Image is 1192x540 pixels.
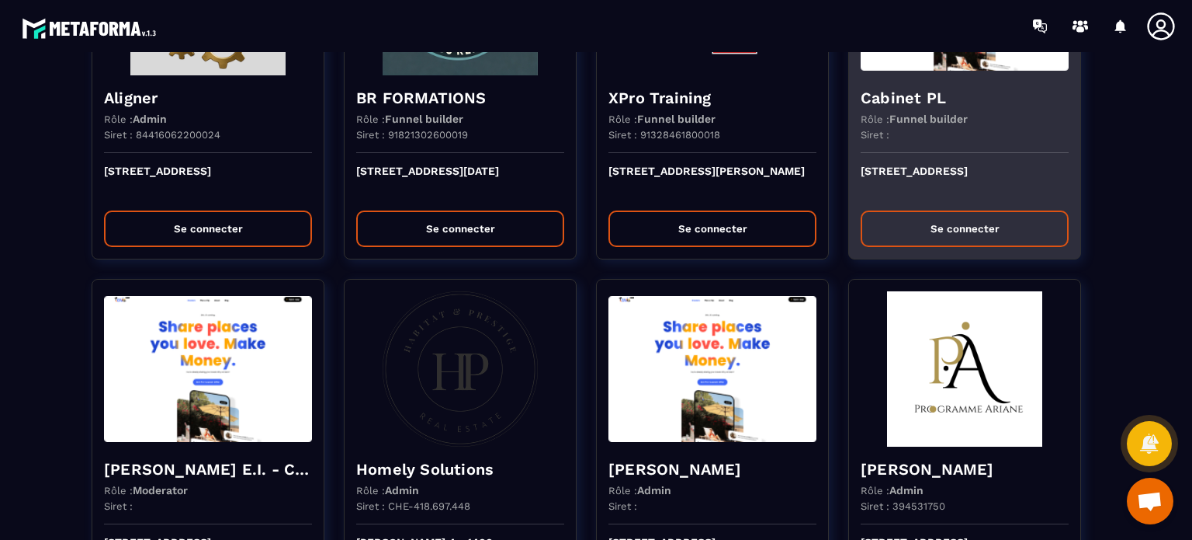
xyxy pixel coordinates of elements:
[104,113,167,125] p: Rôle :
[861,211,1069,247] button: Se connecter
[104,484,188,496] p: Rôle :
[104,211,312,247] button: Se connecter
[356,291,564,447] img: funnel-background
[356,211,564,247] button: Se connecter
[133,113,167,125] span: Admin
[356,458,564,480] h4: Homely Solutions
[356,129,468,141] p: Siret : 91821302600019
[889,484,923,496] span: Admin
[889,113,968,125] span: Funnel builder
[608,165,816,199] p: [STREET_ADDRESS][PERSON_NAME]
[356,113,463,125] p: Rôle :
[861,87,1069,109] h4: Cabinet PL
[861,113,968,125] p: Rôle :
[1127,478,1173,524] div: Ouvrir le chat
[861,500,945,512] p: Siret : 394531750
[385,484,419,496] span: Admin
[133,484,188,496] span: Moderator
[861,291,1069,447] img: funnel-background
[22,14,161,43] img: logo
[385,113,463,125] span: Funnel builder
[104,87,312,109] h4: Aligner
[356,87,564,109] h4: BR FORMATIONS
[104,129,220,141] p: Siret : 84416062200024
[861,129,889,141] p: Siret :
[608,291,816,447] img: funnel-background
[861,484,923,496] p: Rôle :
[608,500,637,512] p: Siret :
[104,500,133,512] p: Siret :
[608,129,720,141] p: Siret : 91328461800018
[104,458,312,480] h4: [PERSON_NAME] E.I. - Cabinet Aequivalens
[861,458,1069,480] h4: [PERSON_NAME]
[608,211,816,247] button: Se connecter
[104,291,312,447] img: funnel-background
[608,113,716,125] p: Rôle :
[608,458,816,480] h4: [PERSON_NAME]
[637,484,671,496] span: Admin
[356,484,419,496] p: Rôle :
[861,165,1069,199] p: [STREET_ADDRESS]
[104,165,312,199] p: [STREET_ADDRESS]
[356,500,470,512] p: Siret : CHE-418.697.448
[608,87,816,109] h4: XPro Training
[637,113,716,125] span: Funnel builder
[356,165,564,199] p: [STREET_ADDRESS][DATE]
[608,484,671,496] p: Rôle :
